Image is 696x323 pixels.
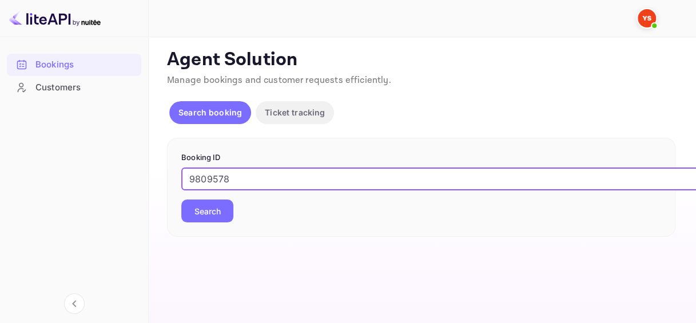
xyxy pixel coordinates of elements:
div: Customers [35,81,136,94]
img: Yandex Support [638,9,656,27]
div: Bookings [35,58,136,71]
img: LiteAPI logo [9,9,101,27]
a: Customers [7,77,141,98]
button: Collapse navigation [64,293,85,314]
p: Search booking [178,106,242,118]
span: Manage bookings and customer requests efficiently. [167,74,391,86]
a: Bookings [7,54,141,75]
div: Customers [7,77,141,99]
p: Agent Solution [167,49,675,71]
p: Booking ID [181,152,661,164]
p: Ticket tracking [265,106,325,118]
button: Search [181,200,233,222]
div: Bookings [7,54,141,76]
